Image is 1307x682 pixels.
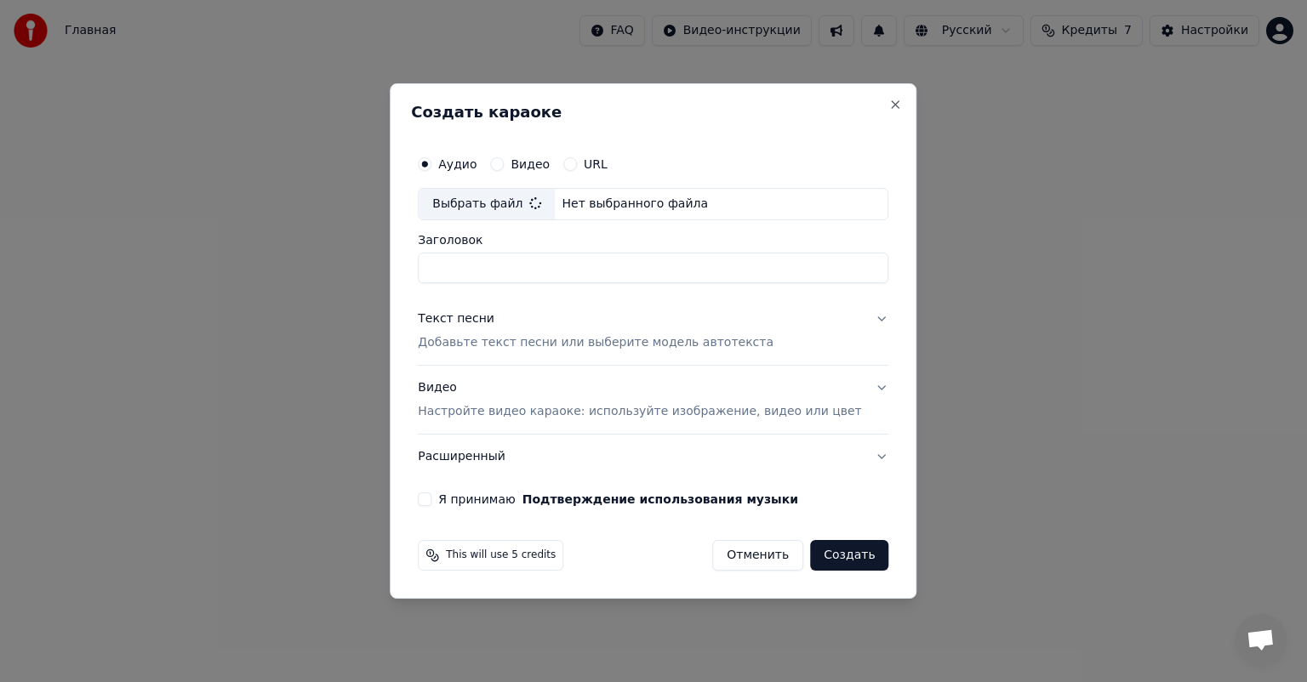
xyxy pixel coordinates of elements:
[418,435,888,479] button: Расширенный
[810,540,888,571] button: Создать
[522,493,798,505] button: Я принимаю
[584,158,608,170] label: URL
[555,196,715,213] div: Нет выбранного файла
[446,548,556,562] span: This will use 5 credits
[418,297,888,365] button: Текст песниДобавьте текст песни или выберите модель автотекста
[411,105,895,120] h2: Создать караоке
[418,234,888,246] label: Заголовок
[418,366,888,434] button: ВидеоНастройте видео караоке: используйте изображение, видео или цвет
[418,403,861,420] p: Настройте видео караоке: используйте изображение, видео или цвет
[418,310,494,327] div: Текст песни
[712,540,803,571] button: Отменить
[419,189,555,219] div: Выбрать файл
[438,158,477,170] label: Аудио
[418,334,773,351] p: Добавьте текст песни или выберите модель автотекста
[438,493,798,505] label: Я принимаю
[511,158,550,170] label: Видео
[418,379,861,420] div: Видео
